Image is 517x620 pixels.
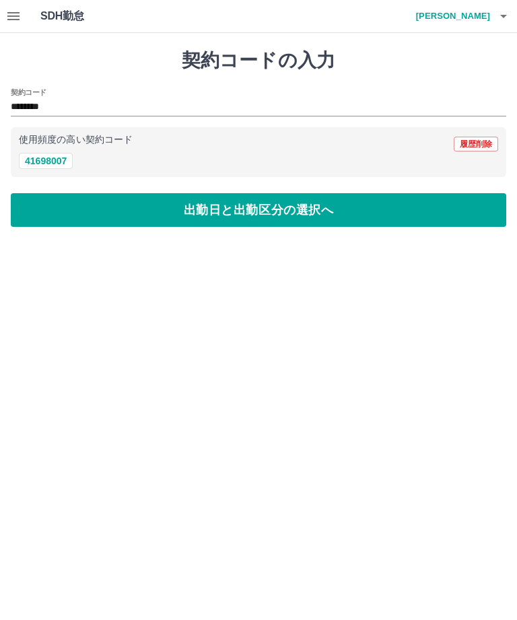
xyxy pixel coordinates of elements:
button: 41698007 [19,153,73,169]
p: 使用頻度の高い契約コード [19,135,133,145]
h1: 契約コードの入力 [11,49,506,72]
button: 出勤日と出勤区分の選択へ [11,193,506,227]
button: 履歴削除 [454,137,498,151]
h2: 契約コード [11,87,46,98]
